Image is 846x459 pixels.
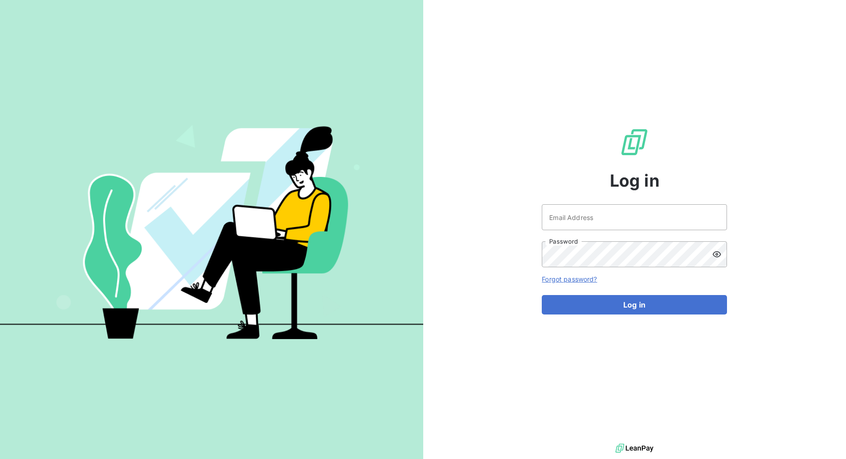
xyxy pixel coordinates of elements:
button: Log in [542,295,727,314]
span: Log in [610,168,659,193]
a: Forgot password? [542,275,597,283]
img: LeanPay Logo [620,127,649,157]
img: logo [615,441,653,455]
input: placeholder [542,204,727,230]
